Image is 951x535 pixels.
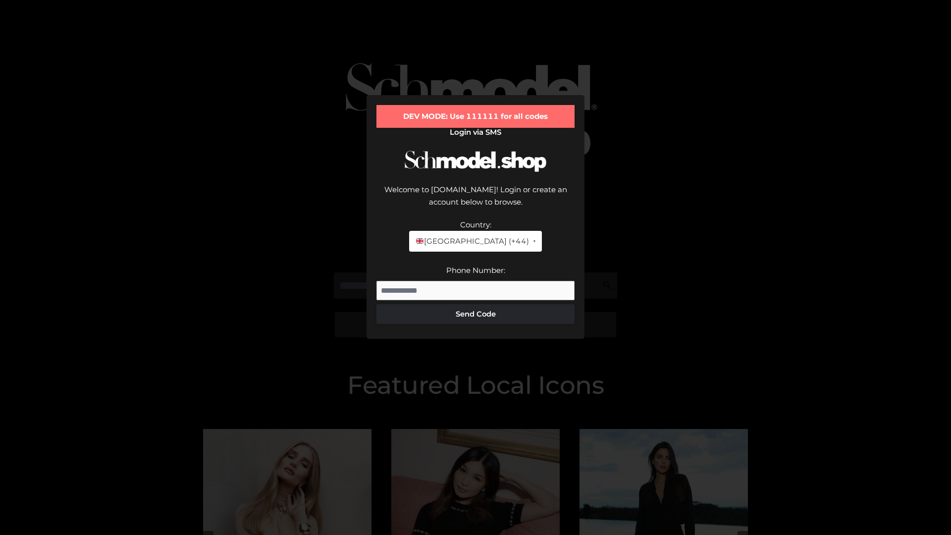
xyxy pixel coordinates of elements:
h2: Login via SMS [376,128,575,137]
label: Phone Number: [446,266,505,275]
span: [GEOGRAPHIC_DATA] (+44) [415,235,528,248]
label: Country: [460,220,491,229]
div: Welcome to [DOMAIN_NAME]! Login or create an account below to browse. [376,183,575,218]
img: Schmodel Logo [401,142,550,181]
div: DEV MODE: Use 111111 for all codes [376,105,575,128]
img: 🇬🇧 [416,237,423,245]
button: Send Code [376,304,575,324]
